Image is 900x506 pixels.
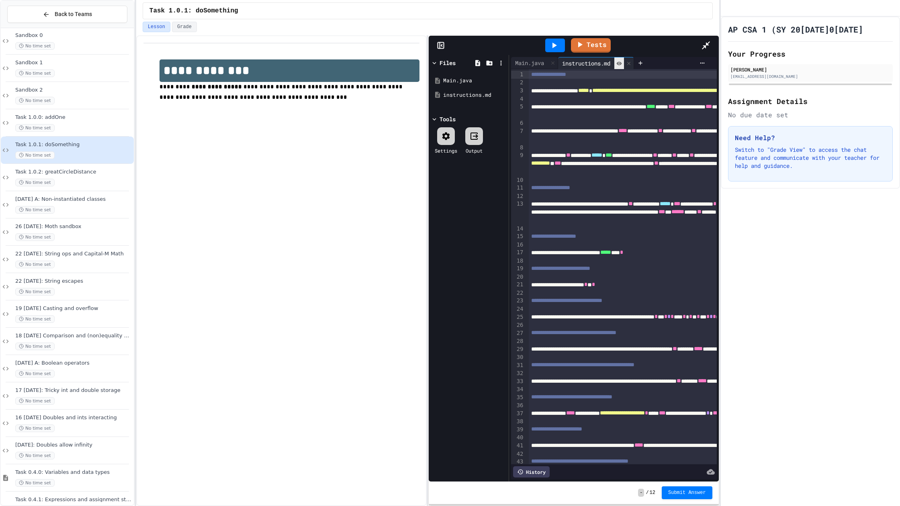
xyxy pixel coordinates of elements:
[15,124,55,132] span: No time set
[15,469,132,476] span: Task 0.4.0: Variables and data types
[15,87,132,94] span: Sandbox 2
[558,57,634,69] div: instructions.md
[511,361,524,369] div: 31
[735,133,886,143] h3: Need Help?
[15,32,132,39] span: Sandbox 0
[571,38,611,53] a: Tests
[511,176,524,184] div: 10
[511,144,524,152] div: 8
[15,141,132,148] span: Task 1.0.1: doSomething
[511,402,524,410] div: 36
[15,360,132,367] span: [DATE] A: Boolean operators
[15,251,132,257] span: 22 [DATE]: String ops and Capital-M Math
[511,79,524,87] div: 2
[730,66,890,73] div: [PERSON_NAME]
[662,486,712,499] button: Submit Answer
[511,345,524,353] div: 29
[15,288,55,296] span: No time set
[650,490,655,496] span: 12
[15,442,132,449] span: [DATE]: Doubles allow infinity
[511,273,524,281] div: 20
[511,386,524,394] div: 34
[511,265,524,273] div: 19
[15,223,132,230] span: 26 [DATE]: Moth sandbox
[15,343,55,350] span: No time set
[511,57,558,69] div: Main.java
[15,305,132,312] span: 19 [DATE] Casting and overflow
[511,119,524,127] div: 6
[15,233,55,241] span: No time set
[55,10,92,18] span: Back to Teams
[558,59,614,67] div: instructions.md
[15,114,132,121] span: Task 1.0.0: addOne
[511,233,524,241] div: 15
[511,313,524,321] div: 25
[15,261,55,268] span: No time set
[511,184,524,192] div: 11
[15,387,132,394] span: 17 [DATE]: Tricky int and double storage
[511,458,524,466] div: 43
[15,370,55,377] span: No time set
[15,424,55,432] span: No time set
[511,87,524,95] div: 3
[511,369,524,377] div: 32
[511,410,524,418] div: 37
[15,196,132,203] span: [DATE] A: Non-instantiated classes
[513,466,550,477] div: History
[15,496,132,503] span: Task 0.4.1: Expressions and assignment statements
[443,77,506,85] div: Main.java
[668,490,706,496] span: Submit Answer
[735,146,886,170] p: Switch to "Grade View" to access the chat feature and communicate with your teacher for help and ...
[646,490,648,496] span: /
[15,69,55,77] span: No time set
[511,426,524,434] div: 39
[511,225,524,233] div: 14
[149,6,238,16] span: Task 1.0.1: doSomething
[15,479,55,487] span: No time set
[15,59,132,66] span: Sandbox 1
[511,71,524,79] div: 1
[511,337,524,345] div: 28
[440,59,456,67] div: Files
[15,97,55,104] span: No time set
[511,289,524,297] div: 22
[511,59,548,67] div: Main.java
[728,48,893,59] h2: Your Progress
[15,179,55,186] span: No time set
[15,278,132,285] span: 22 [DATE]: String escapes
[638,489,644,497] span: -
[15,315,55,323] span: No time set
[511,257,524,265] div: 18
[511,353,524,361] div: 30
[511,95,524,103] div: 4
[15,206,55,214] span: No time set
[440,115,456,123] div: Tools
[435,147,457,154] div: Settings
[728,24,863,35] h1: AP CSA 1 (SY 20[DATE]0[DATE]
[443,91,506,99] div: instructions.md
[728,96,893,107] h2: Assignment Details
[511,450,524,458] div: 42
[511,321,524,329] div: 26
[15,169,132,175] span: Task 1.0.2: greatCircleDistance
[728,110,893,120] div: No due date set
[15,414,132,421] span: 16 [DATE] Doubles and ints interacting
[511,329,524,337] div: 27
[511,297,524,305] div: 23
[511,241,524,249] div: 16
[511,103,524,119] div: 5
[15,333,132,339] span: 18 [DATE] Comparison and (non)equality operators
[511,305,524,313] div: 24
[15,42,55,50] span: No time set
[15,452,55,459] span: No time set
[511,394,524,402] div: 35
[172,22,197,32] button: Grade
[511,249,524,257] div: 17
[511,127,524,144] div: 7
[15,397,55,405] span: No time set
[511,192,524,200] div: 12
[511,377,524,386] div: 33
[7,6,127,23] button: Back to Teams
[511,442,524,450] div: 41
[511,200,524,224] div: 13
